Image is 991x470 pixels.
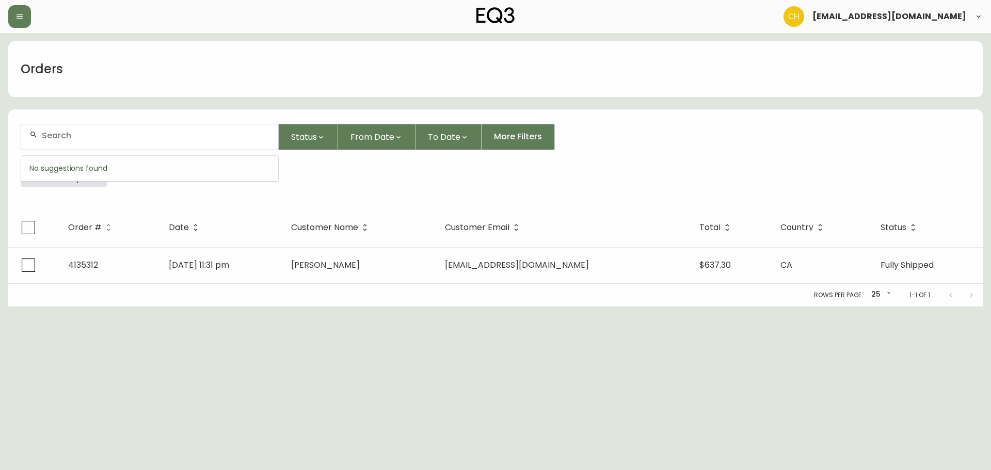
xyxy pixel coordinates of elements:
[291,223,372,232] span: Customer Name
[42,131,270,140] input: Search
[169,223,202,232] span: Date
[445,224,509,231] span: Customer Email
[699,224,721,231] span: Total
[881,259,934,271] span: Fully Shipped
[21,156,278,181] div: No suggestions found
[291,259,360,271] span: [PERSON_NAME]
[780,224,813,231] span: Country
[780,223,827,232] span: Country
[881,224,906,231] span: Status
[867,286,893,303] div: 25
[780,259,792,271] span: CA
[169,259,229,271] span: [DATE] 11:31 pm
[909,290,930,300] p: 1-1 of 1
[279,124,338,150] button: Status
[169,224,189,231] span: Date
[68,223,115,232] span: Order #
[21,60,63,78] h1: Orders
[881,223,920,232] span: Status
[415,124,482,150] button: To Date
[494,131,542,142] span: More Filters
[812,12,966,21] span: [EMAIL_ADDRESS][DOMAIN_NAME]
[291,224,358,231] span: Customer Name
[814,290,863,300] p: Rows per page:
[476,7,515,24] img: logo
[482,124,555,150] button: More Filters
[350,131,394,143] span: From Date
[68,224,102,231] span: Order #
[68,259,98,271] span: 4135312
[445,223,523,232] span: Customer Email
[699,223,734,232] span: Total
[338,124,415,150] button: From Date
[699,259,731,271] span: $637.30
[428,131,460,143] span: To Date
[445,259,589,271] span: [EMAIL_ADDRESS][DOMAIN_NAME]
[784,6,804,27] img: 6288462cea190ebb98a2c2f3c744dd7e
[291,131,317,143] span: Status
